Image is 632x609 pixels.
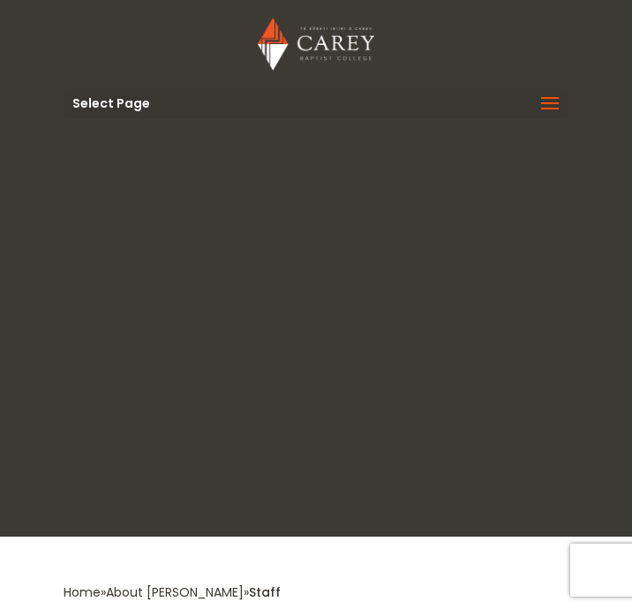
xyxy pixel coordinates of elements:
span: Select Page [72,97,150,109]
img: Carey Baptist College [258,18,373,71]
span: Staff [249,583,281,601]
a: Home [64,583,101,601]
span: » » [64,583,281,601]
a: About [PERSON_NAME] [106,583,244,601]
